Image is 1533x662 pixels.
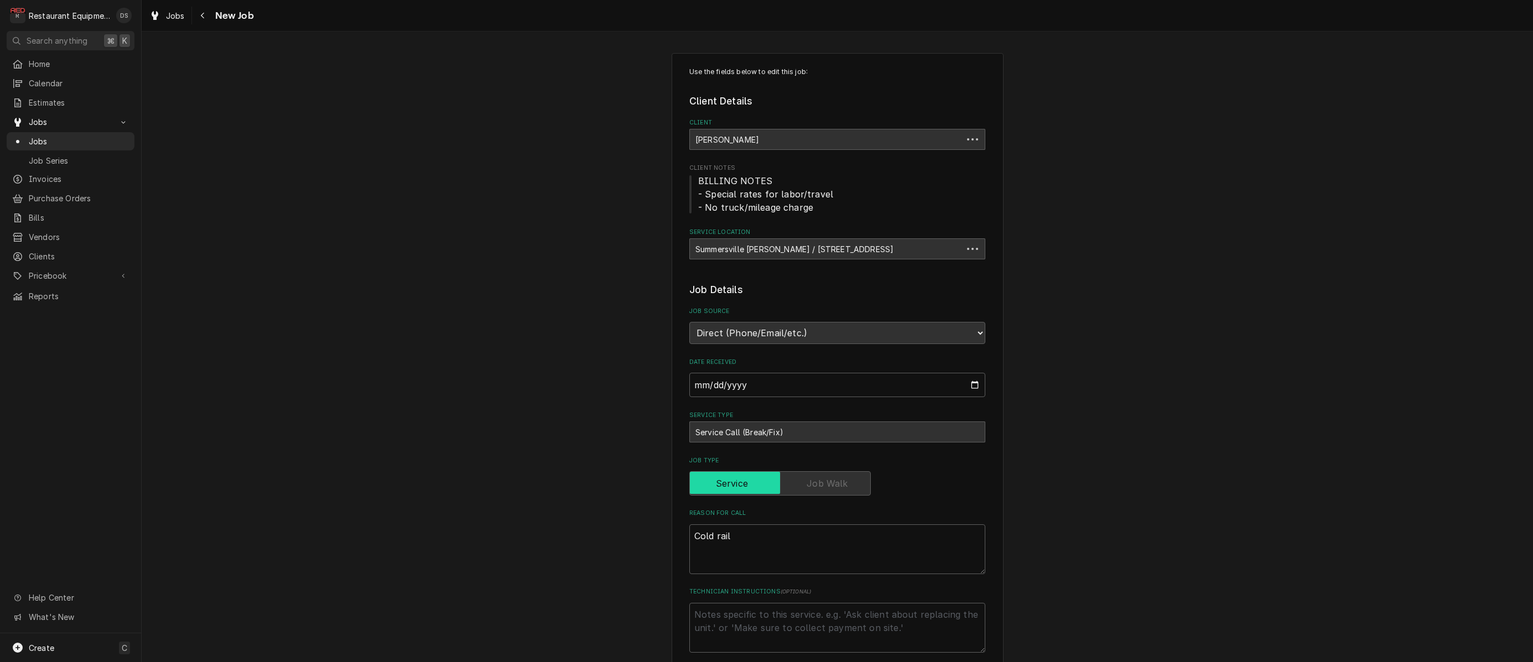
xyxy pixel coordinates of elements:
span: Jobs [166,10,185,22]
div: Job Type [689,456,985,496]
div: Restaurant Equipment Diagnostics's Avatar [10,8,25,23]
textarea: Cold rail [689,524,985,574]
div: Service [689,471,985,496]
a: Jobs [7,132,134,150]
span: C [122,642,127,654]
a: Jobs [145,7,189,25]
p: Use the fields below to edit this job: [689,67,985,77]
span: Pricebook [29,270,112,282]
label: Reason For Call [689,509,985,518]
span: Clients [29,251,129,262]
legend: Job Details [689,283,985,297]
span: Home [29,58,129,70]
a: Reports [7,287,134,305]
span: Reports [29,290,129,302]
span: Bills [29,212,129,223]
div: Service Call (Break/Fix) [689,421,985,442]
button: Navigate back [194,7,212,24]
a: Home [7,55,134,73]
legend: Client Details [689,94,985,108]
div: Bob Evans [689,129,985,150]
a: Invoices [7,170,134,188]
div: Technician Instructions [689,587,985,652]
div: Derek Stewart's Avatar [116,8,132,23]
span: Estimates [29,97,129,108]
a: Go to What's New [7,608,134,626]
label: Technician Instructions [689,587,985,596]
div: Reason For Call [689,509,985,574]
a: Purchase Orders [7,189,134,207]
span: BILLING NOTES - Special rates for labor/travel - No truck/mileage charge [698,175,833,213]
a: Go to Pricebook [7,267,134,285]
span: K [122,35,127,46]
span: Jobs [29,135,129,147]
span: Create [29,643,54,653]
a: Go to Help Center [7,588,134,607]
span: Invoices [29,173,129,185]
span: Vendors [29,231,129,243]
a: Clients [7,247,134,265]
label: Service Type [689,411,985,420]
a: Estimates [7,93,134,112]
div: Client [689,118,985,150]
a: Job Series [7,152,134,170]
span: Client Notes [689,164,985,173]
label: Service Location [689,228,985,237]
span: ( optional ) [781,588,812,595]
span: What's New [29,611,128,623]
button: Search anything⌘K [7,31,134,50]
a: Bills [7,208,134,227]
label: Date Received [689,358,985,367]
div: DS [116,8,132,23]
div: Service Location [689,228,985,259]
a: Vendors [7,228,134,246]
span: Purchase Orders [29,192,129,204]
a: Calendar [7,74,134,92]
span: Calendar [29,77,129,89]
input: yyyy-mm-dd [689,373,985,397]
div: R [10,8,25,23]
span: Jobs [29,116,112,128]
label: Job Source [689,307,985,316]
div: Client Notes [689,164,985,214]
div: Restaurant Equipment Diagnostics [29,10,110,22]
div: Date Received [689,358,985,397]
span: Client Notes [689,174,985,214]
span: Help Center [29,592,128,603]
div: Job Source [689,307,985,344]
span: ⌘ [107,35,115,46]
a: Go to Jobs [7,113,134,131]
div: Service Type [689,411,985,442]
label: Job Type [689,456,985,465]
span: Job Series [29,155,129,166]
span: Search anything [27,35,87,46]
span: New Job [212,8,254,23]
div: Summersville Bob Evans / 110 Merchant Walk, Summersville, WV 26651 [689,238,985,259]
label: Client [689,118,985,127]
